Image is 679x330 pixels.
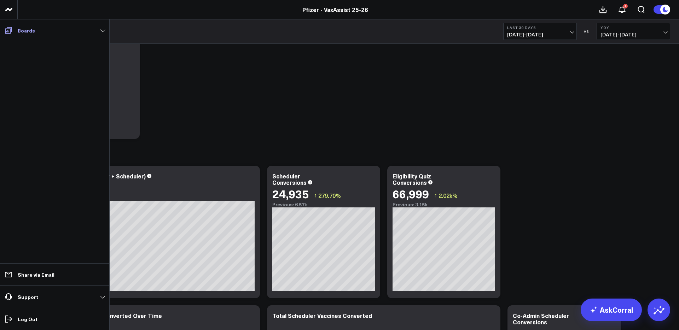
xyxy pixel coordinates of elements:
span: 2.02k% [439,191,458,199]
button: Last 30 Days[DATE]-[DATE] [503,23,577,40]
p: Log Out [18,316,37,322]
span: ↑ [434,191,437,200]
b: YoY [600,25,666,30]
p: Support [18,294,38,300]
div: Previous: 3.15k [393,202,495,207]
div: Scheduler Conversions [272,172,307,186]
div: Co-Admin Scheduler Conversions [513,312,569,326]
button: YoY[DATE]-[DATE] [597,23,670,40]
span: 279.70% [318,191,341,199]
div: VS [580,29,593,34]
a: Pfizer - VaxAssist 25-26 [302,6,368,13]
span: ↑ [314,191,317,200]
a: Log Out [2,313,107,325]
div: Previous: 9.72k [32,195,255,201]
p: Boards [18,28,35,33]
div: Total Scheduler Vaccines Converted [272,312,372,319]
b: Last 30 Days [507,25,573,30]
span: [DATE] - [DATE] [600,32,666,37]
div: 24,935 [272,187,309,200]
p: Share via Email [18,272,54,277]
div: 1 [623,4,628,8]
div: 66,999 [393,187,429,200]
a: AskCorral [581,299,642,321]
span: [DATE] - [DATE] [507,32,573,37]
div: Previous: 6.57k [272,202,375,207]
div: Eligibility Quiz Conversions [393,172,431,186]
